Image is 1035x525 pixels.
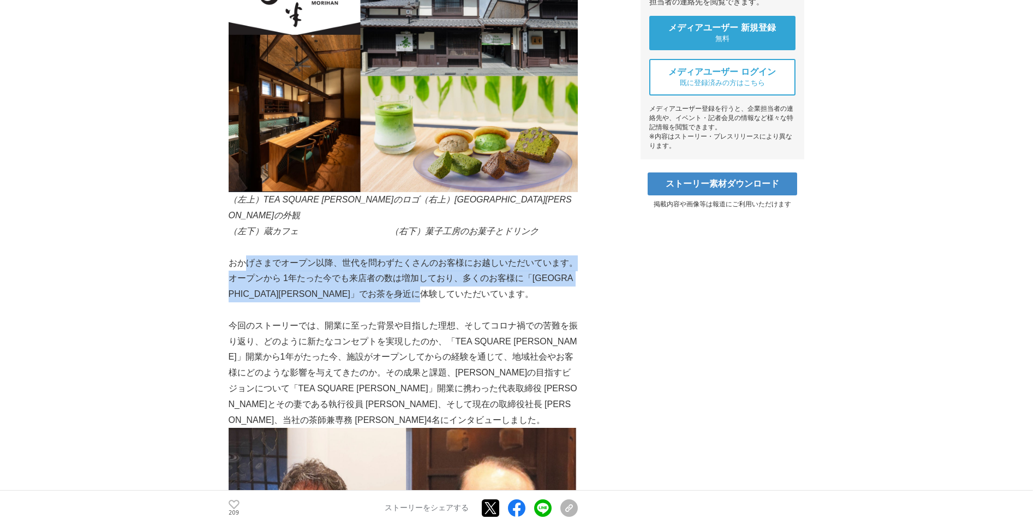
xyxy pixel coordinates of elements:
[649,16,795,50] a: メディアユーザー 新規登録 無料
[641,200,804,209] p: 掲載内容や画像等は報道にご利用いただけます
[649,59,795,96] a: メディアユーザー ログイン 既に登録済みの方はこちら
[229,255,578,302] p: おかげさまでオープン以降、世代を問わずたくさんのお客様にお越しいただいています。オープンから 1年たった今でも来店者の数は増加しており、多くのお客様に「[GEOGRAPHIC_DATA][PER...
[229,195,572,220] em: （左上）TEA SQUARE [PERSON_NAME]のロゴ（右上）[GEOGRAPHIC_DATA][PERSON_NAME]の外観
[385,503,469,513] p: ストーリーをシェアする
[668,22,776,34] span: メディアユーザー 新規登録
[680,78,765,88] span: 既に登録済みの方はこちら
[229,318,578,428] p: 今回のストーリーでは、開業に至った背景や目指した理想、そしてコロナ禍での苦難を振り返り、どのように新たなコンセプトを実現したのか、「TEA SQUARE [PERSON_NAME]」開業から1年...
[648,172,797,195] a: ストーリー素材ダウンロード
[668,67,776,78] span: メディアユーザー ログイン
[715,34,729,44] span: 無料
[229,510,240,516] p: 209
[229,226,539,236] em: （左下）蔵カフェ （右下）菓子工房のお菓子とドリンク
[649,104,795,151] div: メディアユーザー登録を行うと、企業担当者の連絡先や、イベント・記者会見の情報など様々な特記情報を閲覧できます。 ※内容はストーリー・プレスリリースにより異なります。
